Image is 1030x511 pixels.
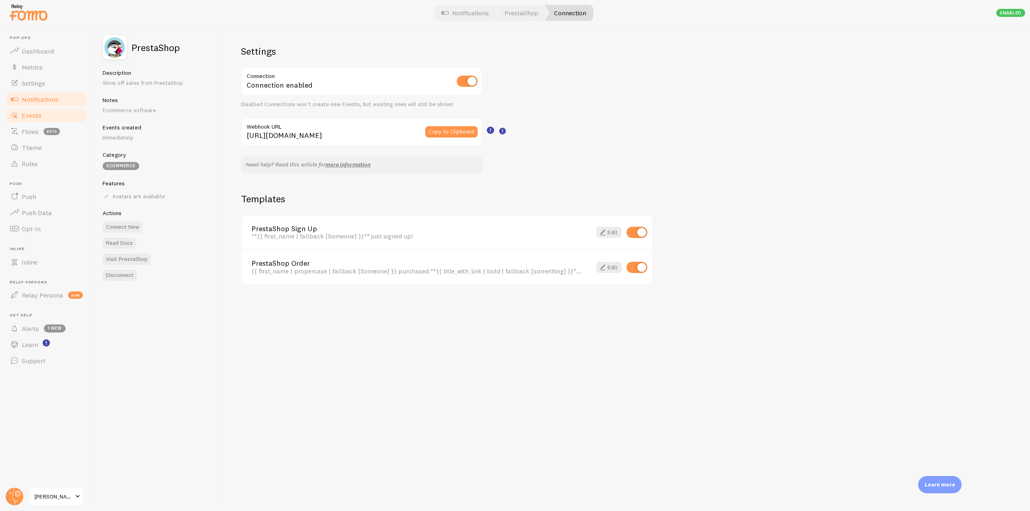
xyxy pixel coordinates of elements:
[5,254,88,270] a: Inline
[103,193,212,200] div: Avatars are available
[22,95,58,103] span: Notifications
[103,96,212,104] h5: Notes
[251,260,582,267] a: PrestaShop Order
[10,246,88,252] span: Inline
[499,128,506,135] svg: <p>To connect Fomo with ClickFunnels, copy your webhook URL from here.<br><br>Paste it into your ...
[5,140,88,156] a: Theme
[103,124,212,131] h5: Events created
[44,324,66,332] span: 1 new
[5,123,88,140] a: Flows beta
[103,106,212,114] p: Ecommerce software
[10,280,88,285] span: Relay Persona
[68,291,83,299] span: new
[925,481,955,488] p: Learn more
[251,225,582,232] a: PrestaShop Sign Up
[246,160,478,168] p: Need help? Read this article for
[22,160,38,168] span: Rules
[425,126,478,137] button: Copy to Clipboard
[10,35,88,41] span: Pop-ups
[10,181,88,187] span: Push
[103,222,142,233] button: Connect New
[251,232,582,240] div: **{{ first_name | fallback [Someone] }}** just signed up!
[103,162,139,170] div: eCommerce
[5,75,88,91] a: Settings
[596,262,622,273] a: Edit
[22,144,42,152] span: Theme
[5,205,88,221] a: Push Data
[132,43,180,52] h2: PrestaShop
[22,357,45,365] span: Support
[22,63,43,71] span: Metrics
[487,127,494,134] svg: <p>Embed the Fomo script on your Kajabi site to activate notifications.<br><br>In Kajabi, go to <...
[5,337,88,353] a: Learn
[22,291,63,299] span: Relay Persona
[251,267,582,275] div: {{ first_name | propercase | fallback [Someone] }} purchased **{{ title_with_link | bold | fallba...
[22,127,39,135] span: Flows
[10,313,88,318] span: Get Help
[5,353,88,369] a: Support
[22,209,52,217] span: Push Data
[5,59,88,75] a: Metrics
[22,47,54,55] span: Dashboard
[5,91,88,107] a: Notifications
[5,221,88,237] a: Opt-In
[241,45,482,57] h2: Settings
[43,339,50,347] svg: <p>Watch New Feature Tutorials!</p>
[29,487,83,506] a: [PERSON_NAME]-test-store
[103,69,212,76] h5: Description
[241,193,653,205] h2: Templates
[325,161,371,168] a: more information
[22,111,41,119] span: Events
[43,128,60,135] span: beta
[5,287,88,303] a: Relay Persona new
[5,189,88,205] a: Push
[22,324,39,332] span: Alerts
[596,227,622,238] a: Edit
[103,151,212,158] h5: Category
[35,492,73,501] span: [PERSON_NAME]-test-store
[103,254,151,265] a: Visit PrestaShop
[8,2,49,23] img: fomo-relay-logo-orange.svg
[5,43,88,59] a: Dashboard
[22,193,36,201] span: Push
[103,133,212,142] p: Immediately
[5,107,88,123] a: Events
[103,35,127,60] img: fomo_icons_prestashop.svg
[5,156,88,172] a: Rules
[241,67,482,96] div: Connection enabled
[22,79,45,87] span: Settings
[5,320,88,337] a: Alerts 1 new
[103,270,137,281] button: Disconnect
[103,180,212,187] h5: Features
[918,476,962,493] div: Learn more
[241,118,482,131] label: Webhook URL
[241,101,482,108] div: Disabled Connections won't create new Events, but existing ones will still be shown
[103,79,212,87] p: Show off sales from PrestaShop
[22,258,37,266] span: Inline
[22,341,38,349] span: Learn
[103,209,212,217] h5: Actions
[103,238,136,249] a: Read Docs
[22,225,41,233] span: Opt-In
